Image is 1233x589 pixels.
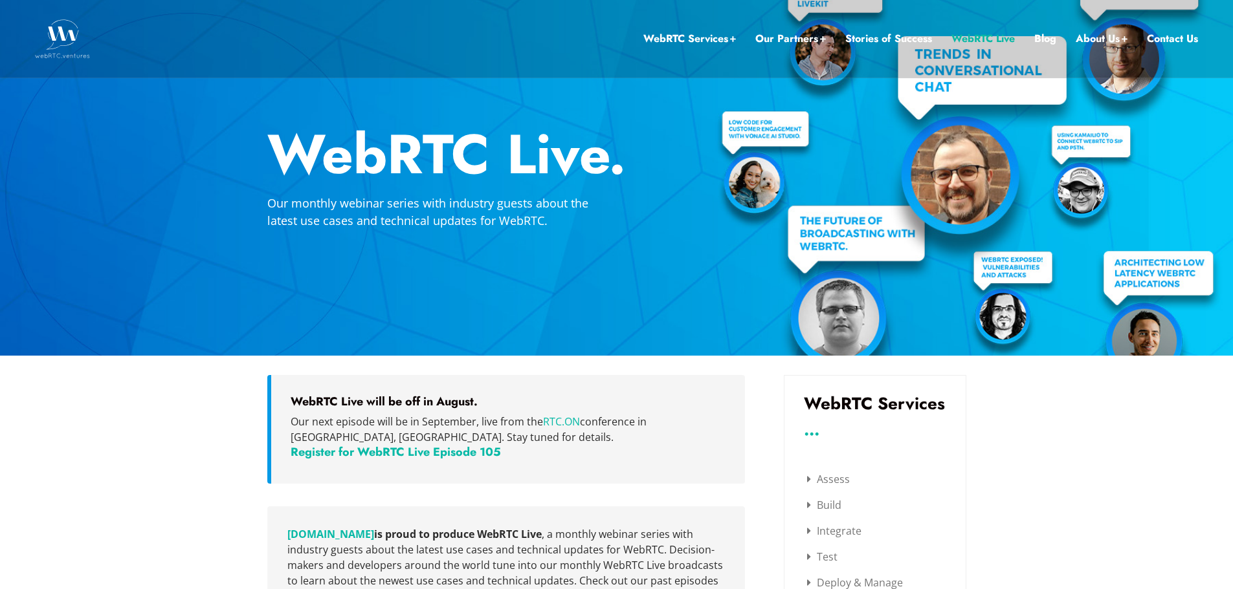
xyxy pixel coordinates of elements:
[287,527,542,541] strong: is proud to produce WebRTC Live
[643,30,736,47] a: WebRTC Services
[1034,30,1056,47] a: Blog
[807,550,838,564] a: Test
[267,195,617,230] p: Our monthly webinar series with industry guests about the latest use cases and technical updates ...
[35,19,90,58] img: WebRTC.ventures
[755,30,826,47] a: Our Partners
[804,425,946,434] h3: ...
[807,498,841,512] a: Build
[291,414,726,445] p: Our next episode will be in September, live from the conference in [GEOGRAPHIC_DATA], [GEOGRAPHIC...
[287,527,374,541] a: (opens in a new tab)
[267,127,966,182] h2: WebRTC Live.
[807,472,850,486] a: Assess
[291,444,501,460] a: Register for WebRTC Live Episode 105
[1147,30,1198,47] a: Contact Us
[1076,30,1127,47] a: About Us
[804,395,946,412] h3: WebRTC Services
[845,30,932,47] a: Stories of Success
[543,414,580,429] a: RTC.ON
[291,394,726,409] h5: WebRTC Live will be off in August.
[807,524,861,538] a: Integrate
[951,30,1015,47] a: WebRTC Live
